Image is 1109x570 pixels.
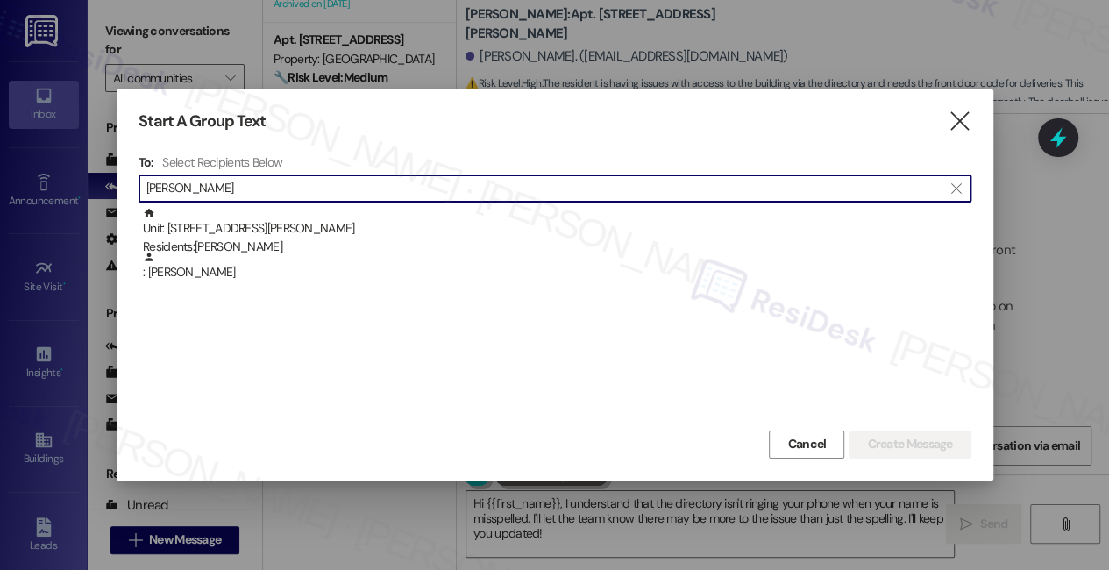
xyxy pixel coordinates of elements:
[143,251,971,281] div: : [PERSON_NAME]
[849,431,970,459] button: Create Message
[139,111,267,132] h3: Start A Group Text
[867,435,952,453] span: Create Message
[146,176,942,201] input: Search for any contact or apartment
[942,175,970,202] button: Clear text
[948,112,971,131] i: 
[139,251,971,295] div: : [PERSON_NAME]
[143,238,971,256] div: Residents: [PERSON_NAME]
[769,431,844,459] button: Cancel
[787,435,826,453] span: Cancel
[951,182,961,196] i: 
[162,154,282,170] h4: Select Recipients Below
[139,154,154,170] h3: To:
[143,207,971,257] div: Unit: [STREET_ADDRESS][PERSON_NAME]
[139,207,971,251] div: Unit: [STREET_ADDRESS][PERSON_NAME]Residents:[PERSON_NAME]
